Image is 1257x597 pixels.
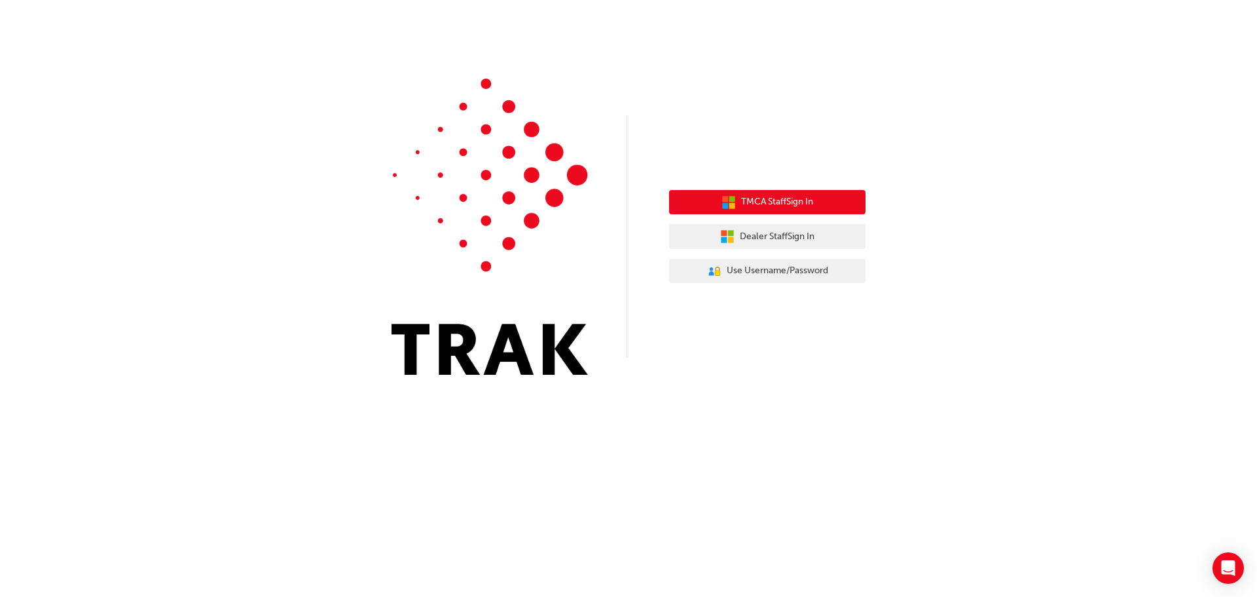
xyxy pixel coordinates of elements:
[1212,552,1244,584] div: Open Intercom Messenger
[741,195,813,210] span: TMCA Staff Sign In
[392,79,588,375] img: Trak
[727,263,828,279] span: Use Username/Password
[669,224,865,249] button: Dealer StaffSign In
[669,259,865,284] button: Use Username/Password
[669,190,865,215] button: TMCA StaffSign In
[740,229,814,244] span: Dealer Staff Sign In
